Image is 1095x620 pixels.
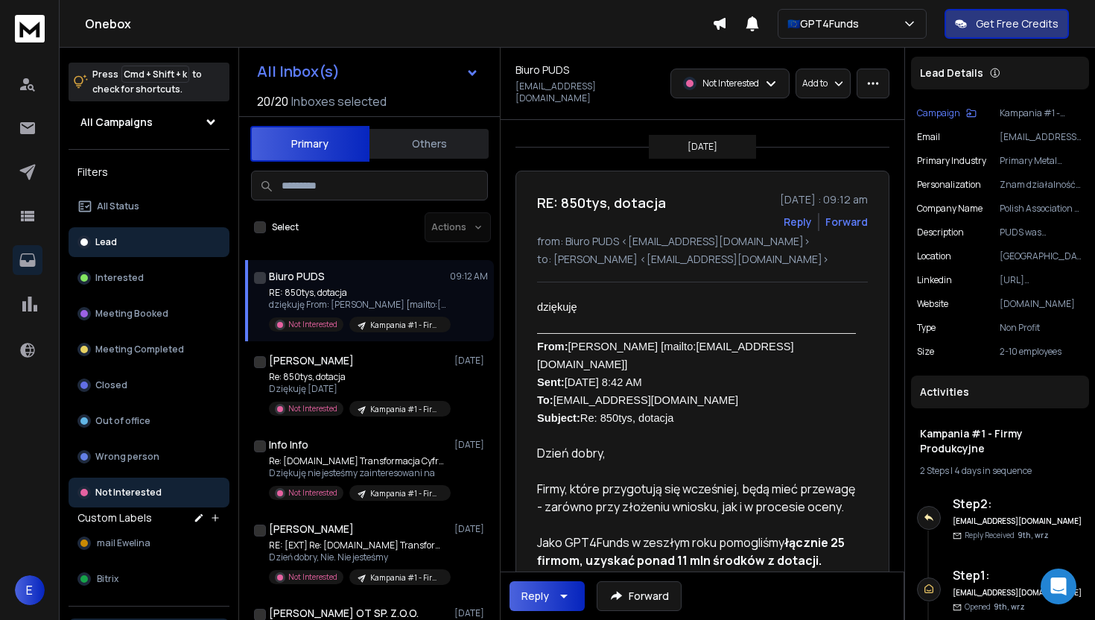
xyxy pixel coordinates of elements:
p: Lead Details [920,66,983,80]
div: | [920,465,1080,477]
p: RE: 850tys, dotacja [269,287,448,299]
span: dziękuję [537,301,577,313]
p: Campaign [917,107,960,119]
button: Meeting Booked [69,299,229,329]
p: [DOMAIN_NAME] [1000,298,1083,310]
button: All Status [69,192,229,221]
button: Meeting Completed [69,335,229,364]
h1: [PERSON_NAME] [269,522,354,537]
button: Forward [597,581,682,611]
h3: Custom Labels [77,510,152,525]
span: 4 days in sequence [954,464,1032,477]
span: Bitrix [97,573,118,585]
button: E [15,575,45,605]
p: from: Biuro PUDS <[EMAIL_ADDRESS][DOMAIN_NAME]> [537,234,868,249]
span: 20 / 20 [257,92,288,110]
h1: Biuro PUDS [515,63,569,77]
h6: [EMAIL_ADDRESS][DOMAIN_NAME] [953,587,1083,598]
p: Dzień dobry, Nie. Nie jesteśmy [269,551,448,563]
p: Press to check for shortcuts. [92,67,202,97]
h3: Inboxes selected [291,92,387,110]
p: Dziękuję nie jesteśmy zainteresowani na [269,467,448,479]
p: Opened [965,601,1025,613]
p: Closed [95,379,127,391]
p: Not Interested [702,77,759,89]
p: Not Interested [288,487,337,499]
p: All Status [97,200,139,212]
button: Primary [250,126,369,162]
p: [DATE] [688,141,717,153]
p: Size [917,346,934,358]
button: Out of office [69,406,229,436]
h1: RE: 850tys, dotacja [537,192,666,213]
h1: Info Info [269,437,308,452]
p: Not Interested [288,403,337,414]
p: [DATE] [454,355,488,367]
p: linkedin [917,274,952,286]
span: 2 Steps [920,464,949,477]
h6: [EMAIL_ADDRESS][DOMAIN_NAME] [953,516,1083,527]
button: Lead [69,227,229,257]
p: 🇪🇺GPT4Funds [787,16,865,31]
button: Reply [784,215,812,230]
p: Polish Association of Steel Stockholders [1000,203,1083,215]
p: Add to [802,77,828,89]
button: mail Ewelina [69,528,229,558]
button: All Campaigns [69,107,229,137]
button: Bitrix [69,564,229,594]
button: Campaign [917,107,977,119]
p: Lead [95,236,117,248]
button: Closed [69,370,229,400]
p: Description [917,227,964,238]
h1: [PERSON_NAME] [269,353,354,368]
p: PUDS was established in [DATE] as an organization associating distributors and processors of meta... [1000,227,1083,238]
p: dziękuję From: [PERSON_NAME] [mailto:[EMAIL_ADDRESS][DOMAIN_NAME]] [269,299,448,311]
p: [EMAIL_ADDRESS][DOMAIN_NAME] [1000,131,1083,143]
p: [DATE] [454,607,488,619]
p: [URL][DOMAIN_NAME] [1000,274,1083,286]
p: [DATE] [454,439,488,451]
p: [EMAIL_ADDRESS][DOMAIN_NAME] [515,80,661,104]
p: location [917,250,951,262]
p: [GEOGRAPHIC_DATA], [GEOGRAPHIC_DATA] [1000,250,1083,262]
h6: Step 1 : [953,566,1083,584]
p: Primary Industry [917,155,986,167]
p: Re: [DOMAIN_NAME] Transformacja Cyfrowa [269,455,448,467]
p: Primary Metal Manufacturing [1000,155,1083,167]
span: mail Ewelina [97,537,150,549]
button: Reply [510,581,585,611]
p: RE: [EXT] Re: [DOMAIN_NAME] Transformacja [269,540,448,551]
p: Email [917,131,940,143]
div: Open Intercom Messenger [1041,569,1076,604]
p: Non Profit [1000,322,1083,334]
span: Cmd + Shift + k [121,66,189,83]
label: Select [272,221,299,233]
p: Personalization [917,179,981,191]
h1: Onebox [85,15,712,33]
p: Type [917,322,936,334]
h1: Biuro PUDS [269,269,325,284]
h6: Step 2 : [953,495,1083,513]
span: 9th, wrz [1018,530,1049,540]
div: Forward [825,215,868,230]
p: 2-10 employees [1000,346,1083,358]
button: All Inbox(s) [245,57,491,86]
p: Znam działalność PUDS - zrzeszają Państwo dystrybutorów, przetwórców i producentów stali, stawiaj... [1000,179,1083,191]
p: Company Name [917,203,983,215]
button: Interested [69,263,229,293]
p: Not Interested [95,487,162,499]
p: Interested [95,272,144,284]
p: Jako GPT4Funds w zeszłym roku pomogliśmy [537,534,856,569]
b: To: [537,394,553,406]
div: Reply [521,589,549,604]
p: Meeting Booked [95,308,168,320]
p: Wrong person [95,451,159,463]
p: Get Free Credits [976,16,1058,31]
button: Wrong person [69,442,229,472]
p: Not Interested [288,319,337,330]
div: Activities [911,376,1089,408]
p: [DATE] [454,523,488,535]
